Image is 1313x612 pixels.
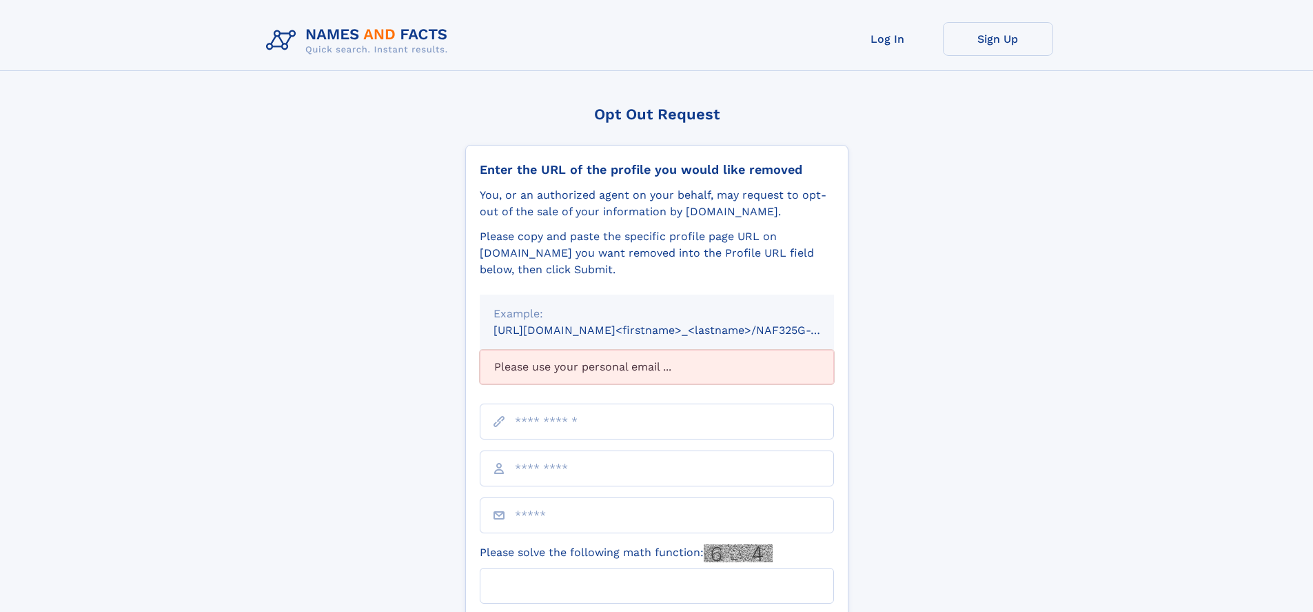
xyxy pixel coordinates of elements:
div: Please use your personal email ... [480,350,834,384]
div: Enter the URL of the profile you would like removed [480,162,834,177]
a: Sign Up [943,22,1053,56]
small: [URL][DOMAIN_NAME]<firstname>_<lastname>/NAF325G-xxxxxxxx [493,324,860,337]
div: Please copy and paste the specific profile page URL on [DOMAIN_NAME] you want removed into the Pr... [480,228,834,278]
img: Logo Names and Facts [261,22,459,59]
label: Please solve the following math function: [480,544,773,562]
div: Opt Out Request [465,106,848,123]
div: You, or an authorized agent on your behalf, may request to opt-out of the sale of your informatio... [480,187,834,220]
div: Example: [493,306,820,322]
a: Log In [833,22,943,56]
